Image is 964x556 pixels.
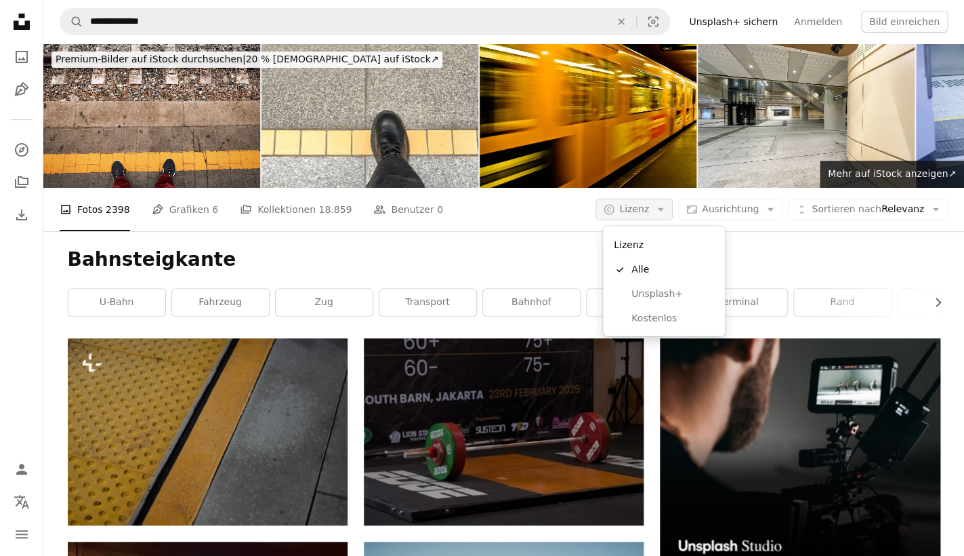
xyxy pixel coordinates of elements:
span: Kostenlos [631,311,714,325]
span: Unsplash+ [631,287,714,300]
div: Lizenz [608,232,719,258]
span: Lizenz [619,203,649,214]
span: Alle [631,263,714,277]
div: Lizenz [603,226,725,336]
button: Lizenz [595,199,673,220]
button: Ausrichtung [678,199,782,220]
